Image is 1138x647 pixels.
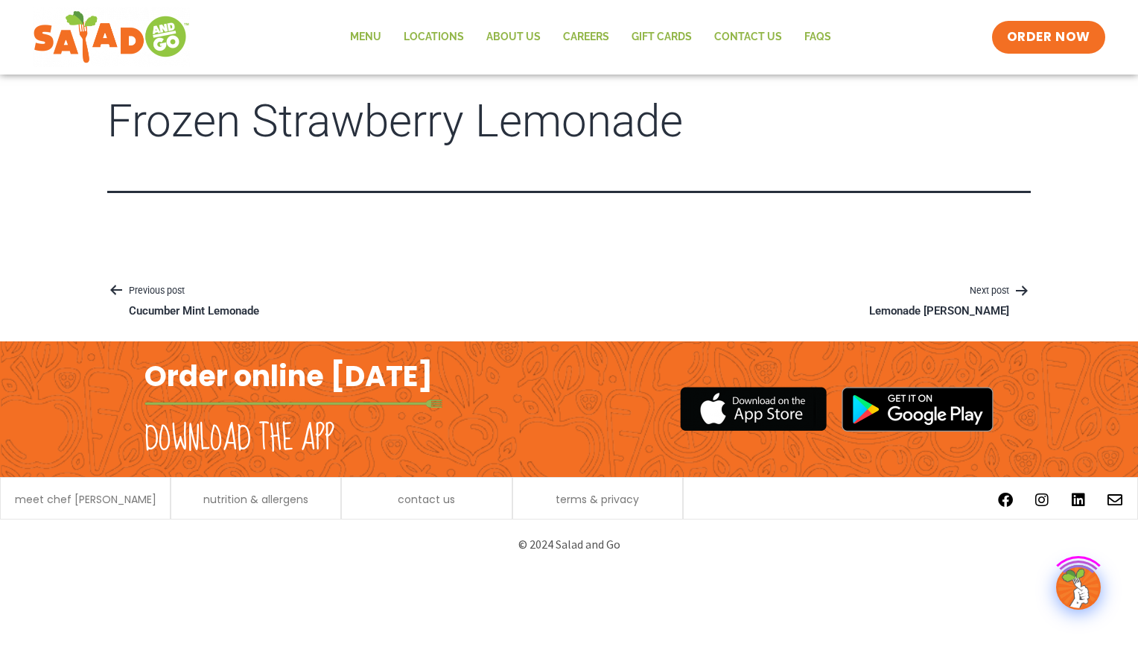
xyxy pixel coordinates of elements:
h2: Download the app [144,418,334,460]
a: Locations [392,20,475,54]
a: FAQs [793,20,842,54]
a: Careers [552,20,620,54]
a: GIFT CARDS [620,20,703,54]
a: Previous postCucumber Mint Lemonade [107,283,281,319]
a: nutrition & allergens [203,494,308,505]
a: meet chef [PERSON_NAME] [15,494,156,505]
img: appstore [680,385,827,433]
nav: Posts [107,283,1031,319]
img: fork [144,400,442,408]
a: Next postLemonade [PERSON_NAME] [848,283,1031,319]
h2: Order online [DATE] [144,358,433,394]
a: ORDER NOW [992,21,1105,54]
p: Previous post [107,283,281,300]
a: About Us [475,20,552,54]
a: terms & privacy [556,494,639,505]
img: new-SAG-logo-768×292 [33,7,190,67]
nav: Menu [339,20,842,54]
img: google_play [842,387,994,432]
p: Cucumber Mint Lemonade [129,304,259,319]
p: Next post [848,283,1031,300]
h1: Frozen Strawberry Lemonade [107,97,1031,146]
a: contact us [398,494,455,505]
a: Contact Us [703,20,793,54]
p: Lemonade [PERSON_NAME] [869,304,1009,319]
p: © 2024 Salad and Go [152,534,986,555]
span: ORDER NOW [1007,28,1090,46]
a: Menu [339,20,392,54]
